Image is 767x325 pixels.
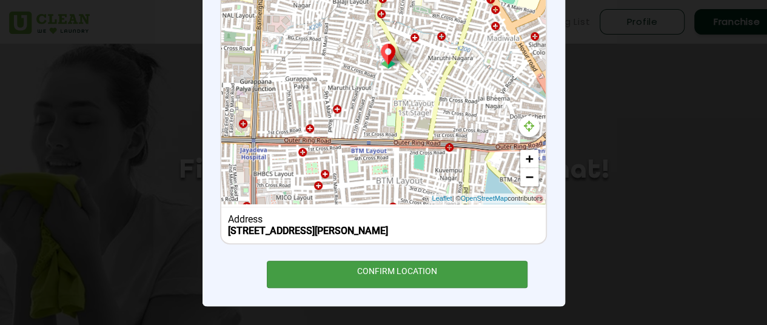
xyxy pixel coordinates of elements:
[228,225,388,236] b: [STREET_ADDRESS][PERSON_NAME]
[520,168,538,186] a: Zoom out
[520,150,538,168] a: Zoom in
[429,193,545,204] div: | © contributors
[228,213,539,225] div: Address
[267,261,528,288] div: CONFIRM LOCATION
[460,193,507,204] a: OpenStreetMap
[432,193,452,204] a: Leaflet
